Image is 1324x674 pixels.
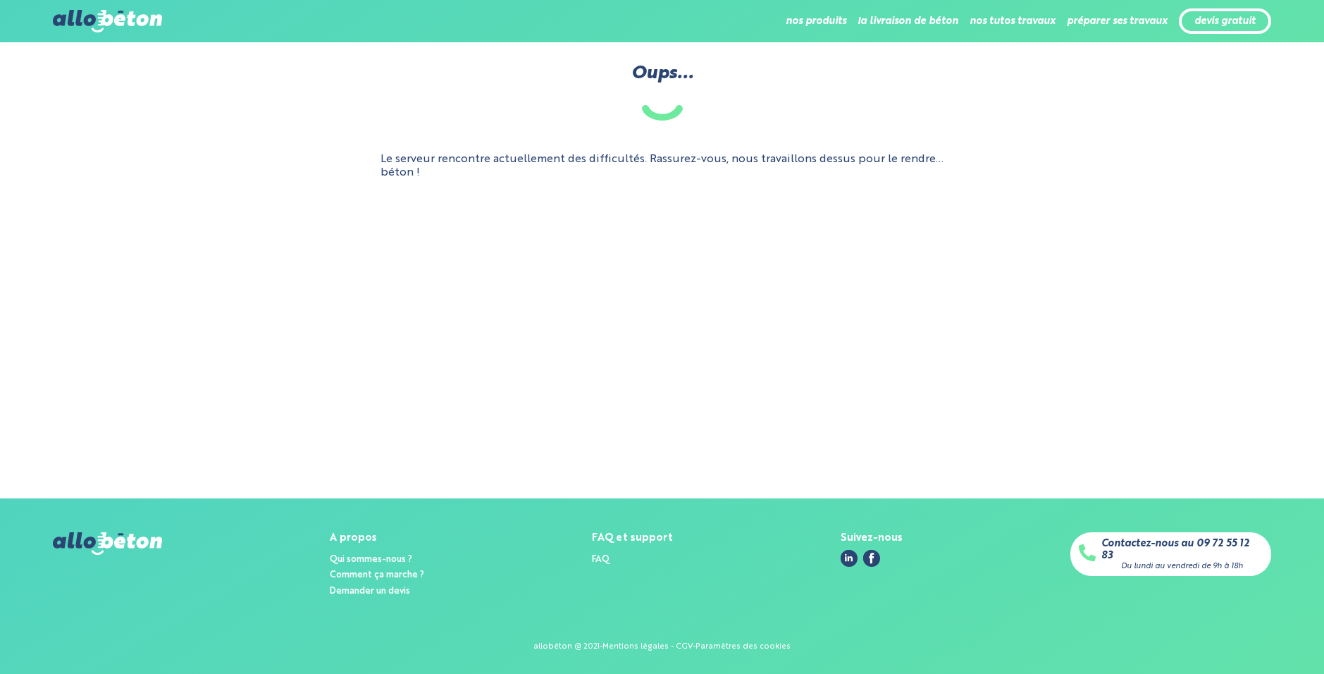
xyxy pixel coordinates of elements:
div: - [600,642,602,651]
li: nos produits [786,4,846,38]
a: CGV [676,642,693,651]
li: préparer ses travaux [1067,4,1168,38]
div: Suivez-nous [841,532,903,544]
img: allobéton [53,10,161,32]
p: Le serveur rencontre actuellement des difficultés. Rassurez-vous, nous travaillons dessus pour le... [381,153,944,179]
a: Mentions légales [602,642,669,651]
a: FAQ [592,555,610,564]
a: Demander un devis [330,587,410,596]
iframe: Help widget launcher [1199,619,1308,658]
div: - [693,642,695,651]
div: FAQ et support [592,532,673,544]
li: la livraison de béton [858,4,958,38]
span: - [671,642,674,651]
div: A propos [330,532,424,544]
li: nos tutos travaux [970,4,1056,38]
a: Paramètres des cookies [695,642,791,651]
a: Qui sommes-nous ? [330,555,412,564]
div: Du lundi au vendredi de 9h à 18h [1121,562,1243,571]
a: Comment ça marche ? [330,570,424,580]
div: allobéton @ 2021 [533,642,600,651]
a: devis gratuit [1194,16,1256,27]
a: Contactez-nous au 09 72 55 12 83 [1101,538,1263,561]
img: allobéton [53,532,161,555]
